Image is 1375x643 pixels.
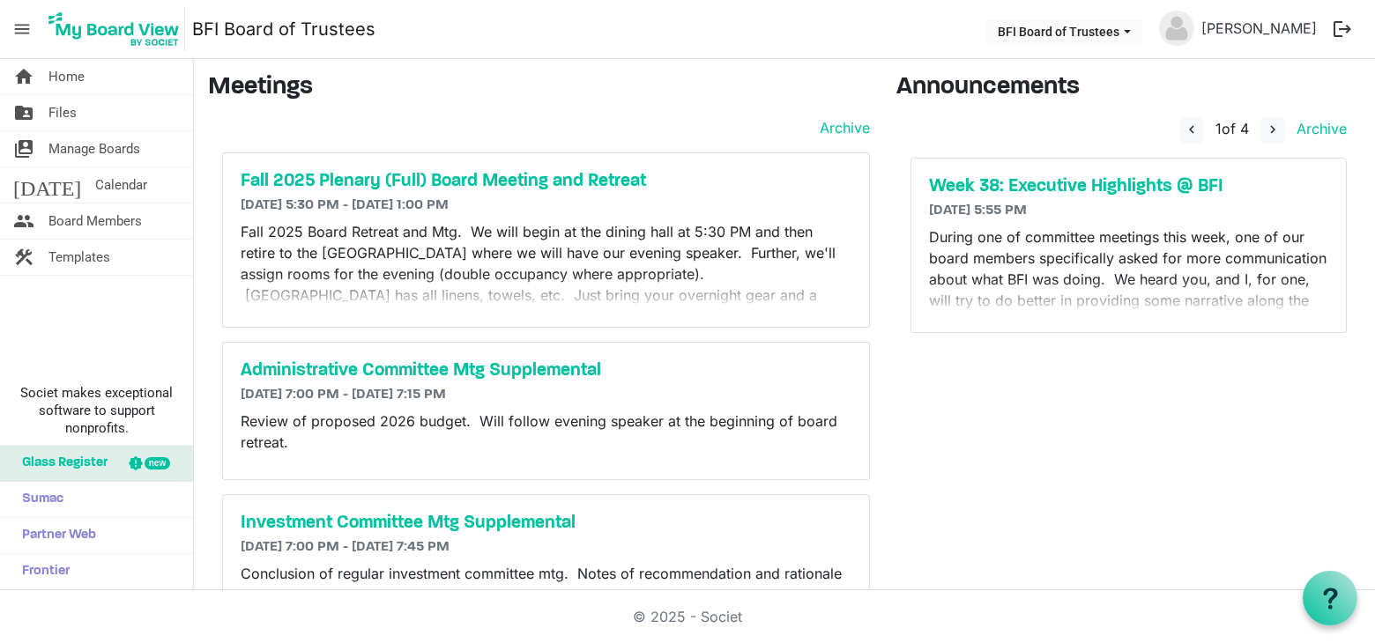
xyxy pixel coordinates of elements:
button: navigate_before [1179,117,1204,144]
span: Frontier [13,554,70,589]
span: Templates [48,240,110,275]
a: Week 38: Executive Highlights @ BFI [929,176,1329,197]
a: My Board View Logo [43,7,192,51]
p: Review of proposed 2026 budget. Will follow evening speaker at the beginning of board retreat. [241,410,851,453]
span: Sumac [13,482,63,517]
span: Board Members [48,203,142,239]
p: During one of committee meetings this week, one of our board members specifically asked for more ... [929,226,1329,353]
span: folder_shared [13,95,34,130]
button: navigate_next [1260,117,1285,144]
span: Partner Web [13,518,96,553]
h6: [DATE] 7:00 PM - [DATE] 7:45 PM [241,539,851,556]
span: [DATE] 5:55 PM [929,203,1027,218]
span: Manage Boards [48,131,140,166]
span: switch_account [13,131,34,166]
a: Archive [813,117,870,138]
button: BFI Board of Trustees dropdownbutton [986,18,1142,43]
span: 1 [1215,120,1222,137]
a: Administrative Committee Mtg Supplemental [241,360,851,381]
a: Archive [1290,120,1347,137]
span: Home [48,59,85,94]
span: home [13,59,34,94]
span: people [13,203,34,239]
img: no-profile-picture.svg [1159,11,1194,46]
span: menu [5,12,39,46]
span: construction [13,240,34,275]
div: new [145,457,170,469]
a: Investment Committee Mtg Supplemental [241,513,851,534]
a: Fall 2025 Plenary (Full) Board Meeting and Retreat [241,171,851,192]
a: BFI Board of Trustees [192,11,375,47]
button: logout [1324,11,1361,48]
span: of 4 [1215,120,1249,137]
span: Files [48,95,77,130]
a: © 2025 - Societ [633,608,742,625]
img: My Board View Logo [43,7,185,51]
h3: Meetings [208,73,870,103]
span: Glass Register [13,446,108,481]
h6: [DATE] 7:00 PM - [DATE] 7:15 PM [241,387,851,403]
span: [DATE] [13,167,81,203]
p: Conclusion of regular investment committee mtg. Notes of recommendation and rationale are attached. [241,563,851,605]
p: Fall 2025 Board Retreat and Mtg. We will begin at the dining hall at 5:30 PM and then retire to t... [241,221,851,327]
a: [PERSON_NAME] [1194,11,1324,46]
span: Societ makes exceptional software to support nonprofits. [8,384,185,437]
h6: [DATE] 5:30 PM - [DATE] 1:00 PM [241,197,851,214]
span: navigate_before [1184,122,1200,137]
span: Calendar [95,167,147,203]
h3: Announcements [896,73,1362,103]
span: navigate_next [1265,122,1281,137]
